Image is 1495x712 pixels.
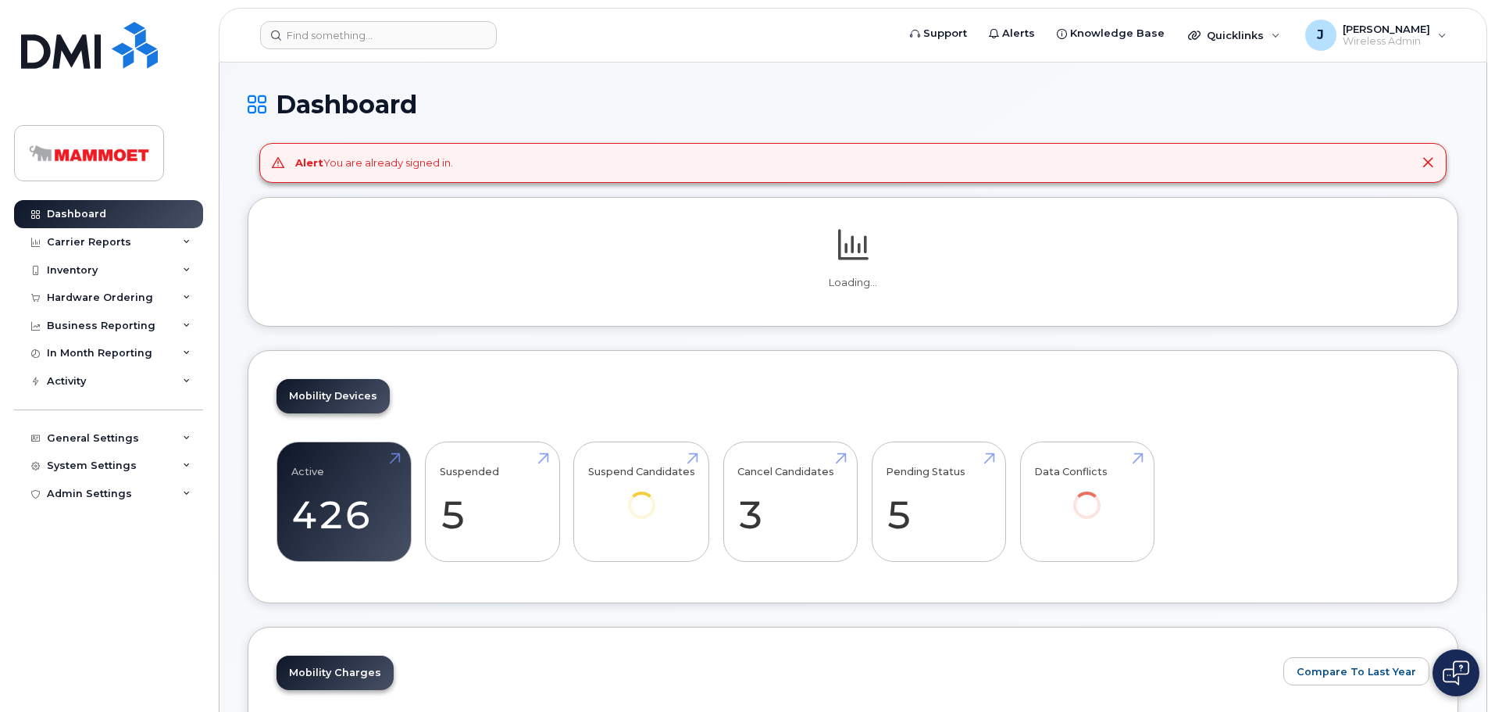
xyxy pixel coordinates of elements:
a: Pending Status 5 [886,450,991,553]
button: Compare To Last Year [1283,657,1429,685]
p: Loading... [277,276,1429,290]
a: Suspended 5 [440,450,545,553]
a: Mobility Devices [277,379,390,413]
a: Cancel Candidates 3 [737,450,843,553]
a: Active 426 [291,450,397,553]
span: Compare To Last Year [1297,664,1416,679]
h1: Dashboard [248,91,1458,118]
a: Data Conflicts [1034,450,1140,540]
a: Suspend Candidates [588,450,695,540]
div: You are already signed in. [295,156,453,170]
img: Open chat [1443,660,1469,685]
a: Mobility Charges [277,656,394,690]
strong: Alert [295,156,323,169]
